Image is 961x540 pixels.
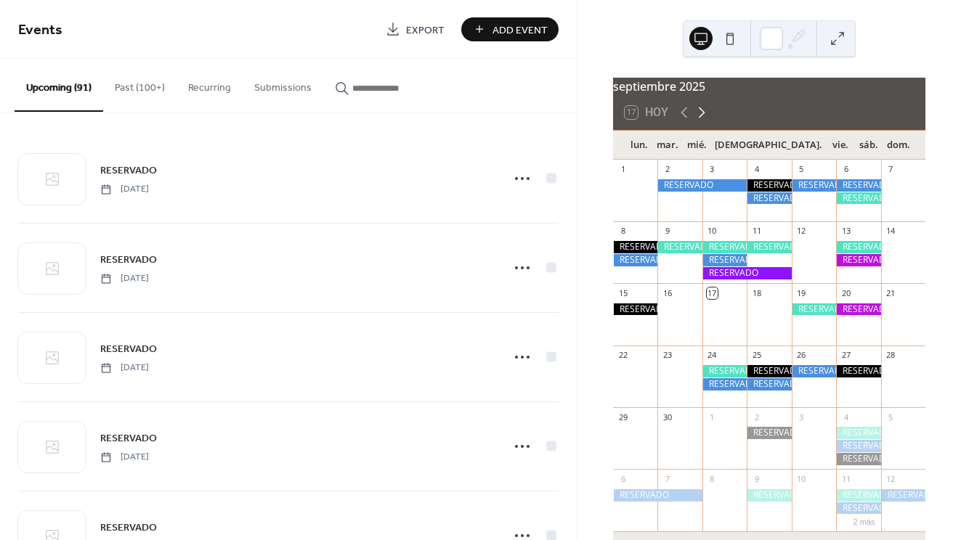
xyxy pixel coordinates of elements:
div: mar. [653,131,682,160]
a: RESERVADO [100,519,157,536]
div: 14 [885,226,896,237]
div: 1 [707,412,718,422]
span: Add Event [492,22,548,38]
div: RESERVADO [747,179,791,192]
a: Export [375,17,455,41]
div: 30 [662,412,673,422]
div: 27 [840,350,851,361]
a: RESERVADO [100,162,157,179]
div: 6 [840,164,851,175]
div: RESERVADO [836,427,880,439]
div: RESERVADO [747,427,791,439]
div: RESERVADO [747,241,791,253]
div: RESERVADO [836,365,880,377]
div: 3 [796,412,807,422]
div: 23 [662,350,673,361]
span: [DATE] [100,361,149,375]
div: RESERVADO [702,241,747,253]
div: 11 [751,226,762,237]
div: 1 [617,164,628,175]
div: RESERVADO [792,303,836,316]
div: sáb. [854,131,883,160]
span: [DATE] [100,451,149,464]
div: 12 [885,473,896,484]
div: 29 [617,412,628,422]
button: Past (100+) [103,59,177,110]
span: Events [18,16,62,44]
div: RESERVADO [836,502,880,515]
span: RESERVADO [100,342,157,357]
span: RESERVADO [100,520,157,536]
button: Recurring [177,59,243,110]
div: dom. [883,131,914,160]
div: 2 [751,412,762,422]
a: RESERVADO [100,340,157,357]
div: 10 [796,473,807,484]
button: Add Event [461,17,559,41]
div: 5 [796,164,807,175]
div: RESERVADO [792,179,836,192]
div: 18 [751,287,762,298]
div: 20 [840,287,851,298]
div: 8 [707,473,718,484]
div: RESERVADO [836,179,880,192]
span: RESERVADO [100,253,157,268]
div: RESERVADO [613,241,657,253]
span: RESERVADO [100,431,157,446]
div: 24 [707,350,718,361]
div: RESERVADO [613,489,702,502]
div: 5 [885,412,896,422]
div: RESERVADO [836,303,880,316]
div: [DEMOGRAPHIC_DATA]. [711,131,826,160]
div: RESERVADO [836,453,880,465]
div: RESERVADO [657,241,702,253]
div: RESERVADO [836,241,880,253]
div: 9 [751,473,762,484]
button: Submissions [243,59,323,110]
div: 2 [662,164,673,175]
div: 6 [617,473,628,484]
div: vie. [826,131,855,160]
div: RESERVADO [792,365,836,377]
div: 7 [662,473,673,484]
div: lun. [625,131,654,160]
div: 9 [662,226,673,237]
button: Upcoming (91) [15,59,103,112]
div: 25 [751,350,762,361]
div: 26 [796,350,807,361]
div: RESERVADO [613,303,657,316]
div: RESERVADO [613,254,657,266]
div: 16 [662,287,673,298]
div: 19 [796,287,807,298]
div: 4 [840,412,851,422]
div: RESERVADO [747,192,791,205]
div: 12 [796,226,807,237]
div: RESERVADO [747,489,791,502]
a: RESERVADO [100,430,157,446]
div: RESERVADO [702,365,747,377]
div: RESERVADO [836,192,880,205]
div: 4 [751,164,762,175]
div: 8 [617,226,628,237]
div: 15 [617,287,628,298]
div: RESERVADO [702,254,747,266]
div: mié. [682,131,711,160]
div: 7 [885,164,896,175]
div: RESERVADO [702,267,792,279]
div: 28 [885,350,896,361]
div: 11 [840,473,851,484]
div: 22 [617,350,628,361]
div: RESERVADO [836,489,880,502]
div: RESERVADO [836,254,880,266]
div: RESERVADO [747,365,791,377]
span: [DATE] [100,272,149,285]
div: septiembre 2025 [613,78,925,95]
div: 13 [840,226,851,237]
div: RESERVADO [881,489,925,502]
div: RESERVADO [747,378,791,390]
a: RESERVADO [100,251,157,268]
div: 17 [707,287,718,298]
span: [DATE] [100,183,149,196]
div: RESERVADO [702,378,747,390]
div: 21 [885,287,896,298]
